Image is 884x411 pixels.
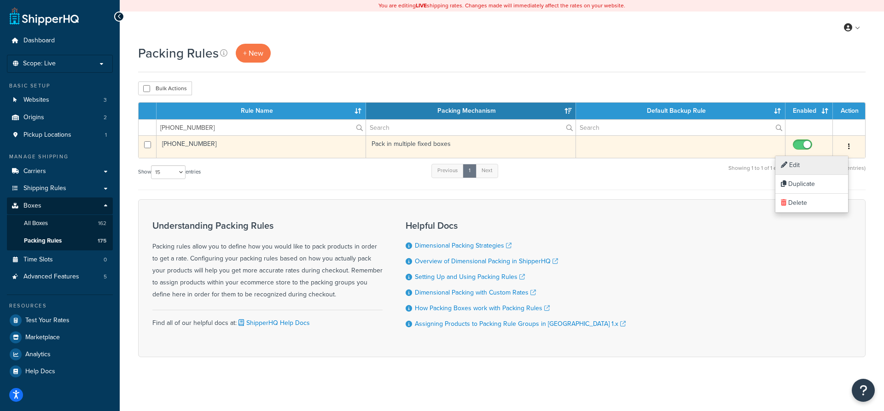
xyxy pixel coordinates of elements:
a: Websites 3 [7,92,113,109]
label: Show entries [138,165,201,179]
li: Advanced Features [7,268,113,285]
button: Bulk Actions [138,81,192,95]
a: 1 [463,164,477,178]
a: Help Docs [7,363,113,380]
li: Websites [7,92,113,109]
div: Find all of our helpful docs at: [152,310,383,329]
th: Action [833,103,865,119]
span: 3 [104,96,107,104]
div: Showing 1 to 1 of 1 entries (filtered from 175 total entries) [728,163,866,183]
div: Resources [7,302,113,310]
th: Packing Mechanism: activate to sort column ascending [366,103,576,119]
a: Next [476,164,498,178]
li: Origins [7,109,113,126]
select: Showentries [151,165,186,179]
span: Packing Rules [24,237,62,245]
span: Dashboard [23,37,55,45]
button: Open Resource Center [852,379,875,402]
a: Time Slots 0 [7,251,113,268]
li: Packing Rules [7,232,113,249]
span: Boxes [23,202,41,210]
a: Dashboard [7,32,113,49]
span: 2 [104,114,107,122]
a: + New [236,44,271,63]
a: Analytics [7,346,113,363]
th: Rule Name: activate to sort column ascending [157,103,366,119]
a: Delete [775,194,848,213]
th: Default Backup Rule: activate to sort column ascending [576,103,785,119]
a: Packing Rules 175 [7,232,113,249]
a: Dimensional Packing Strategies [415,241,512,250]
b: LIVE [416,1,427,10]
span: Scope: Live [23,60,56,68]
span: Help Docs [25,368,55,376]
span: 0 [104,256,107,264]
span: + New [243,48,263,58]
span: Marketplace [25,334,60,342]
span: All Boxes [24,220,48,227]
span: Pickup Locations [23,131,71,139]
li: All Boxes [7,215,113,232]
a: Assigning Products to Packing Rule Groups in [GEOGRAPHIC_DATA] 1.x [415,319,626,329]
a: Marketplace [7,329,113,346]
a: Boxes [7,197,113,214]
div: Basic Setup [7,82,113,90]
span: Websites [23,96,49,104]
span: Time Slots [23,256,53,264]
a: Advanced Features 5 [7,268,113,285]
a: Carriers [7,163,113,180]
a: Origins 2 [7,109,113,126]
a: Overview of Dimensional Packing in ShipperHQ [415,256,558,266]
li: Boxes [7,197,113,250]
div: Packing rules allow you to define how you would like to pack products in order to get a rate. Con... [152,220,383,301]
li: Pickup Locations [7,127,113,144]
a: All Boxes 162 [7,215,113,232]
a: ShipperHQ Help Docs [237,318,310,328]
span: Advanced Features [23,273,79,281]
span: Shipping Rules [23,185,66,192]
a: Pickup Locations 1 [7,127,113,144]
span: 5 [104,273,107,281]
a: Edit [775,156,848,175]
input: Search [366,120,575,135]
th: Enabled: activate to sort column ascending [785,103,833,119]
a: ShipperHQ Home [10,7,79,25]
a: Test Your Rates [7,312,113,329]
td: Pack in multiple fixed boxes [366,135,576,158]
div: Manage Shipping [7,153,113,161]
span: Analytics [25,351,51,359]
h3: Understanding Packing Rules [152,220,383,231]
h1: Packing Rules [138,44,219,62]
td: [PHONE_NUMBER] [157,135,366,158]
span: 175 [98,237,106,245]
a: Shipping Rules [7,180,113,197]
span: Origins [23,114,44,122]
h3: Helpful Docs [406,220,626,231]
li: Time Slots [7,251,113,268]
a: Setting Up and Using Packing Rules [415,272,525,282]
a: Dimensional Packing with Custom Rates [415,288,536,297]
span: Test Your Rates [25,317,70,324]
a: Duplicate [775,175,848,194]
span: Carriers [23,168,46,175]
a: How Packing Boxes work with Packing Rules [415,303,550,313]
input: Search [576,120,785,135]
input: Search [157,120,366,135]
a: Previous [431,164,464,178]
span: 162 [98,220,106,227]
span: 1 [105,131,107,139]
